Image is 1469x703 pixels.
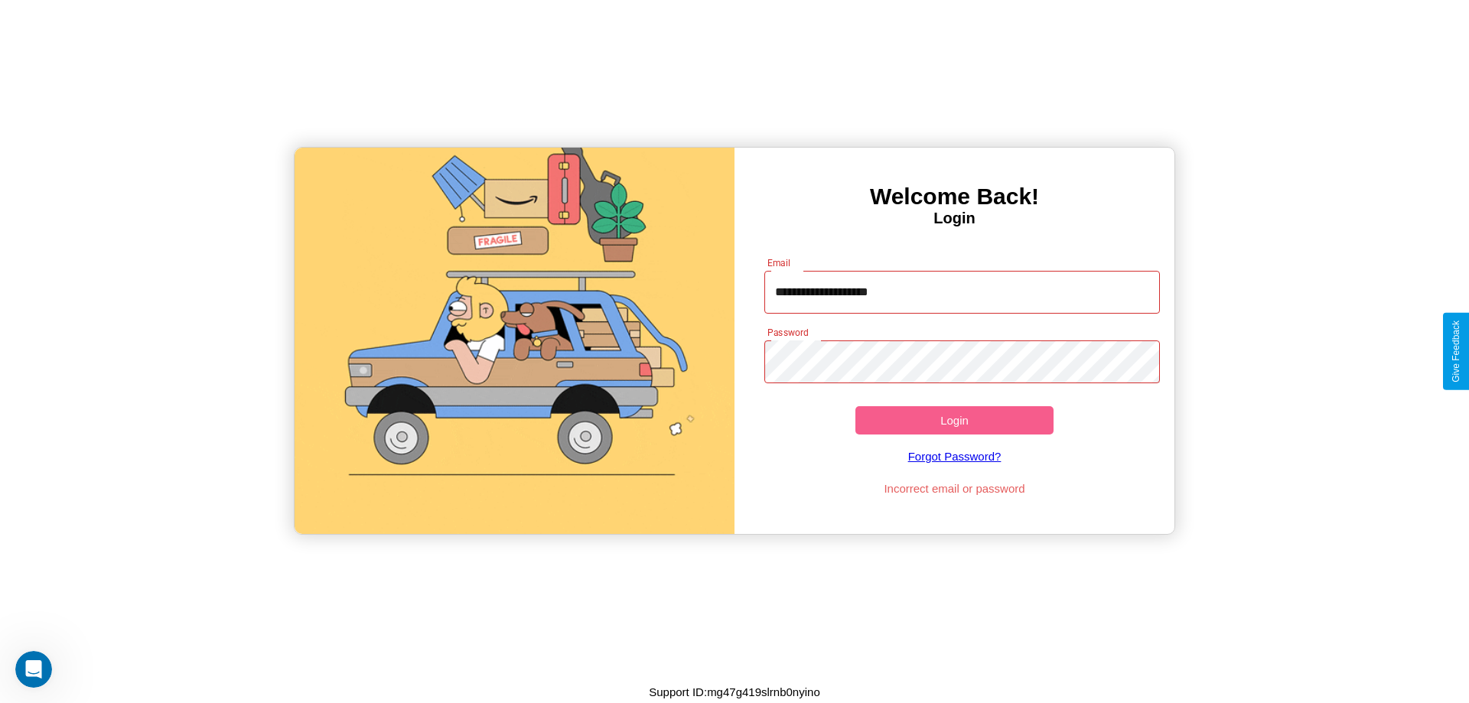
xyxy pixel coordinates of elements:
iframe: Intercom live chat [15,651,52,688]
label: Email [767,256,791,269]
img: gif [295,148,734,534]
p: Incorrect email or password [757,478,1153,499]
div: Give Feedback [1451,321,1461,382]
h3: Welcome Back! [734,184,1174,210]
p: Support ID: mg47g419slrnb0nyino [649,682,819,702]
h4: Login [734,210,1174,227]
button: Login [855,406,1054,434]
label: Password [767,326,808,339]
a: Forgot Password? [757,434,1153,478]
